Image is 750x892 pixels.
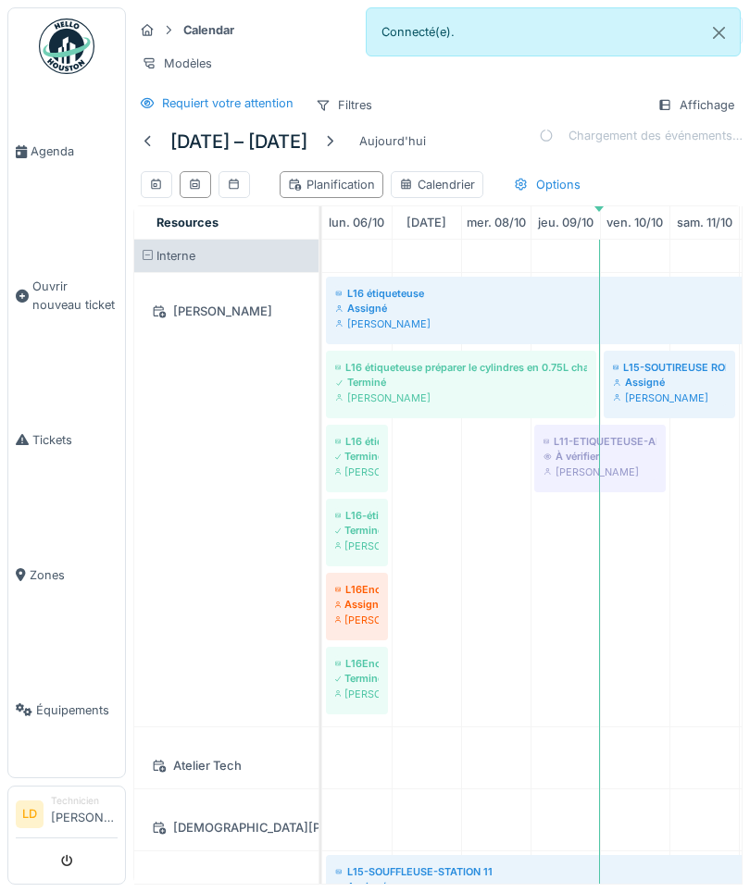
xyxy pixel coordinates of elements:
div: Filtres [307,92,381,118]
div: L16-étiqueteuse-réviser les cylindres 0,5L [335,508,379,523]
div: [PERSON_NAME] [335,687,379,701]
div: Terminé [335,449,379,464]
div: Chargement des événements… [539,127,743,144]
div: [PERSON_NAME] [335,539,379,553]
div: L16 étiqueteuse préparer le cylindres en 0.75L changement de format [DATE] 03H00 [335,360,587,375]
a: Tickets [8,372,125,507]
div: [PERSON_NAME] [335,390,587,405]
a: Agenda [8,84,125,219]
div: Terminé [335,671,379,686]
h5: [DATE] – [DATE] [170,130,307,153]
a: LD Technicien[PERSON_NAME] [16,794,118,838]
div: Assigné [335,597,379,612]
div: [PERSON_NAME] [544,465,656,479]
a: Zones [8,507,125,642]
div: L11-ETIQUETEUSE-ARRET BOUTEILLE [544,434,656,449]
div: [PERSON_NAME] [335,613,379,627]
a: Équipements [8,642,125,777]
a: 7 octobre 2025 [402,210,451,235]
strong: Calendar [176,21,242,39]
span: Resources [156,216,219,229]
div: Affichage [649,92,743,118]
a: 9 octobre 2025 [533,210,598,235]
span: Tickets [32,431,118,449]
div: [PERSON_NAME] [335,465,379,479]
span: Ouvrir nouveau ticket [32,278,118,313]
div: L16Encai [335,582,379,597]
div: Terminé [335,375,587,390]
div: Options [506,171,589,198]
div: Atelier Tech [145,754,307,777]
div: [PERSON_NAME] [613,390,726,405]
div: Calendrier [399,176,475,193]
div: Assigné [613,375,726,390]
div: Requiert votre attention [162,94,294,112]
div: L16 étiqueteuse préparer le cylindres en 0.50L [335,434,379,449]
a: 10 octobre 2025 [602,210,668,235]
div: Technicien [51,794,118,808]
div: Terminé [335,523,379,538]
div: Aujourd'hui [352,129,433,154]
div: À vérifier [544,449,656,464]
a: 8 octobre 2025 [462,210,531,235]
div: Planification [288,176,375,193]
a: Ouvrir nouveau ticket [8,219,125,372]
img: Badge_color-CXgf-gQk.svg [39,19,94,74]
a: 6 octobre 2025 [324,210,389,235]
div: [DEMOGRAPHIC_DATA][PERSON_NAME] [145,816,307,839]
div: L16Encaiss [335,656,379,671]
span: Interne [156,249,195,263]
li: LD [16,800,44,828]
div: L15-SOUTIREUSE ROBINET 29 [613,360,726,375]
div: [PERSON_NAME] [145,300,307,323]
span: Zones [30,566,118,584]
div: Connecté(e). [366,7,741,56]
span: Agenda [31,142,118,160]
div: Modèles [133,50,220,77]
a: 11 octobre 2025 [672,210,737,235]
li: [PERSON_NAME] [51,794,118,834]
button: Close [698,8,740,57]
span: Équipements [36,701,118,719]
